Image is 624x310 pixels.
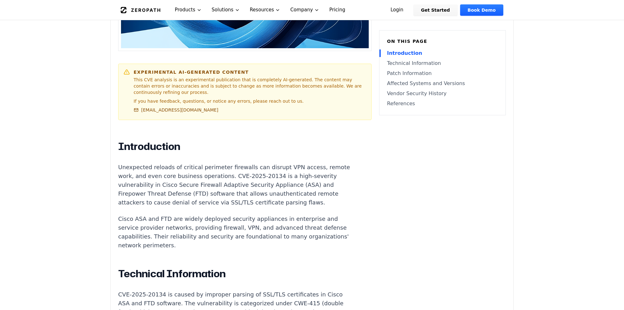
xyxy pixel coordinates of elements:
p: This CVE analysis is an experimental publication that is completely AI-generated. The content may... [134,77,366,95]
a: Introduction [387,49,498,57]
a: Vendor Security History [387,90,498,97]
p: If you have feedback, questions, or notice any errors, please reach out to us. [134,98,366,104]
a: Get Started [413,4,458,16]
a: Patch Information [387,70,498,77]
a: Book Demo [460,4,503,16]
a: Technical Information [387,60,498,67]
a: [EMAIL_ADDRESS][DOMAIN_NAME] [134,107,218,113]
p: Cisco ASA and FTD are widely deployed security appliances in enterprise and service provider netw... [118,215,353,250]
p: Unexpected reloads of critical perimeter firewalls can disrupt VPN access, remote work, and even ... [118,163,353,207]
h2: Introduction [118,140,353,153]
a: Affected Systems and Versions [387,80,498,87]
h6: On this page [387,38,498,44]
a: References [387,100,498,107]
h2: Technical Information [118,267,353,280]
h6: Experimental AI-Generated Content [134,69,366,75]
a: Login [383,4,411,16]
